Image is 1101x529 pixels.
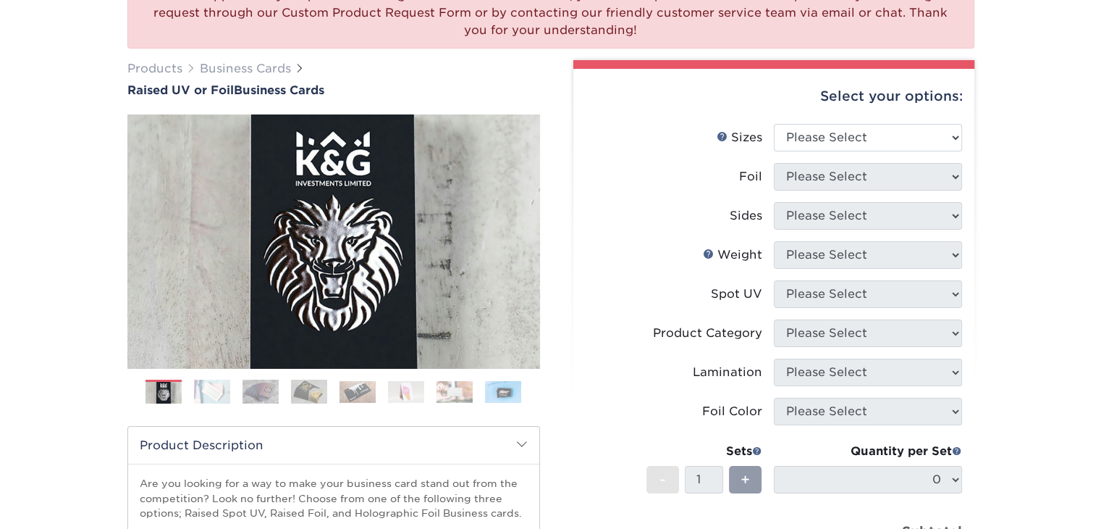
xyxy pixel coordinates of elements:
div: Sizes [717,129,762,146]
img: Business Cards 02 [194,380,230,404]
span: - [659,469,666,491]
div: Select your options: [585,69,963,124]
div: Quantity per Set [774,443,962,460]
img: Business Cards 04 [291,380,327,404]
img: Business Cards 06 [388,381,424,403]
div: Lamination [693,364,762,381]
iframe: Google Customer Reviews [4,485,123,524]
div: Foil Color [702,403,762,420]
img: Business Cards 05 [339,381,376,403]
h2: Product Description [128,427,539,464]
div: Product Category [653,325,762,342]
a: Business Cards [200,62,291,75]
img: Business Cards 01 [145,375,182,411]
div: Spot UV [711,286,762,303]
img: Business Cards 03 [242,380,279,404]
div: Foil [739,168,762,186]
h1: Business Cards [127,83,540,97]
span: Raised UV or Foil [127,83,234,97]
a: Products [127,62,182,75]
div: Weight [703,246,762,264]
div: Sides [730,207,762,225]
span: + [741,469,750,491]
a: Raised UV or FoilBusiness Cards [127,83,540,97]
img: Raised UV or Foil 01 [127,35,540,448]
img: Business Cards 07 [436,381,473,403]
div: Sets [646,443,762,460]
img: Business Cards 08 [485,381,521,403]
